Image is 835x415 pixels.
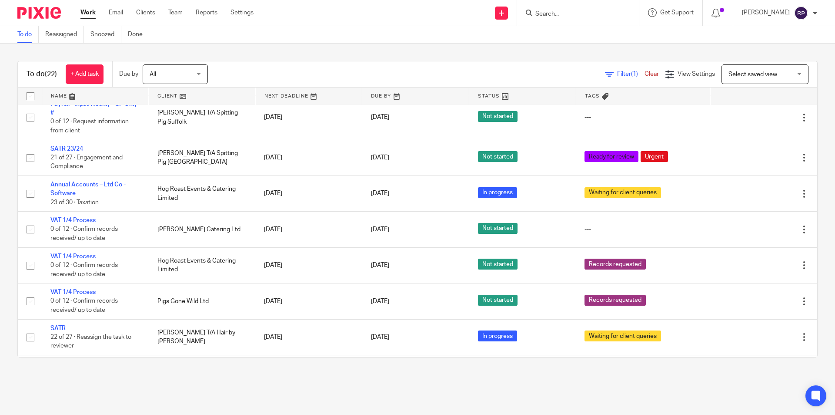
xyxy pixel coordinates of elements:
[478,259,518,270] span: Not started
[80,8,96,17] a: Work
[50,217,96,223] a: VAT 1/4 Process
[109,8,123,17] a: Email
[50,155,123,170] span: 21 of 27 · Engagement and Compliance
[50,119,129,134] span: 0 of 12 · Request information from client
[478,111,518,122] span: Not started
[150,71,156,78] span: All
[631,71,638,77] span: (1)
[230,8,254,17] a: Settings
[119,70,138,78] p: Due by
[50,289,96,295] a: VAT 1/4 Process
[584,113,701,121] div: ---
[136,8,155,17] a: Clients
[66,64,104,84] a: + Add task
[641,151,668,162] span: Urgent
[149,95,256,140] td: [PERSON_NAME] T/A Spitting Pig Suffolk
[478,295,518,306] span: Not started
[149,175,256,211] td: Hog Roast Events & Catering Limited
[90,26,121,43] a: Snoozed
[149,247,256,283] td: Hog Roast Events & Catering Limited
[50,182,126,196] a: Annual Accounts – Ltd Co - Software
[50,262,118,277] span: 0 of 12 · Confirm records received/ up to date
[255,212,362,247] td: [DATE]
[478,223,518,234] span: Not started
[478,331,517,341] span: In progress
[371,298,389,304] span: [DATE]
[17,26,39,43] a: To do
[742,8,790,17] p: [PERSON_NAME]
[585,94,600,98] span: Tags
[149,283,256,319] td: Pigs Gone Wild Ltd
[128,26,149,43] a: Done
[50,226,118,242] span: 0 of 12 · Confirm records received/ up to date
[45,71,57,78] span: (22)
[584,151,638,162] span: Ready for review
[255,283,362,319] td: [DATE]
[50,199,99,206] span: 23 of 30 · Taxation
[660,10,694,16] span: Get Support
[584,295,646,306] span: Records requested
[45,26,84,43] a: Reassigned
[149,355,256,391] td: [PERSON_NAME] T/A Hair by [PERSON_NAME]
[678,71,715,77] span: View Settings
[255,140,362,175] td: [DATE]
[645,71,659,77] a: Clear
[584,225,701,234] div: ---
[168,8,183,17] a: Team
[255,175,362,211] td: [DATE]
[255,247,362,283] td: [DATE]
[534,10,613,18] input: Search
[728,71,777,78] span: Select saved view
[50,146,83,152] a: SATR 23/24
[371,226,389,233] span: [DATE]
[50,253,96,260] a: VAT 1/4 Process
[196,8,217,17] a: Reports
[478,151,518,162] span: Not started
[478,187,517,198] span: In progress
[617,71,645,77] span: Filter
[149,140,256,175] td: [PERSON_NAME] T/A Spitting Pig [GEOGRAPHIC_DATA]
[255,319,362,355] td: [DATE]
[50,298,118,314] span: 0 of 12 · Confirm records received/ up to date
[255,95,362,140] td: [DATE]
[27,70,57,79] h1: To do
[50,325,66,331] a: SATR
[149,212,256,247] td: [PERSON_NAME] Catering Ltd
[371,155,389,161] span: [DATE]
[584,331,661,341] span: Waiting for client queries
[794,6,808,20] img: svg%3E
[371,115,389,121] span: [DATE]
[50,334,131,349] span: 22 of 27 · Reassign the task to reviewer
[255,355,362,391] td: [DATE]
[371,334,389,340] span: [DATE]
[584,259,646,270] span: Records requested
[371,262,389,268] span: [DATE]
[371,191,389,197] span: [DATE]
[149,319,256,355] td: [PERSON_NAME] T/A Hair by [PERSON_NAME]
[17,7,61,19] img: Pixie
[584,187,661,198] span: Waiting for client queries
